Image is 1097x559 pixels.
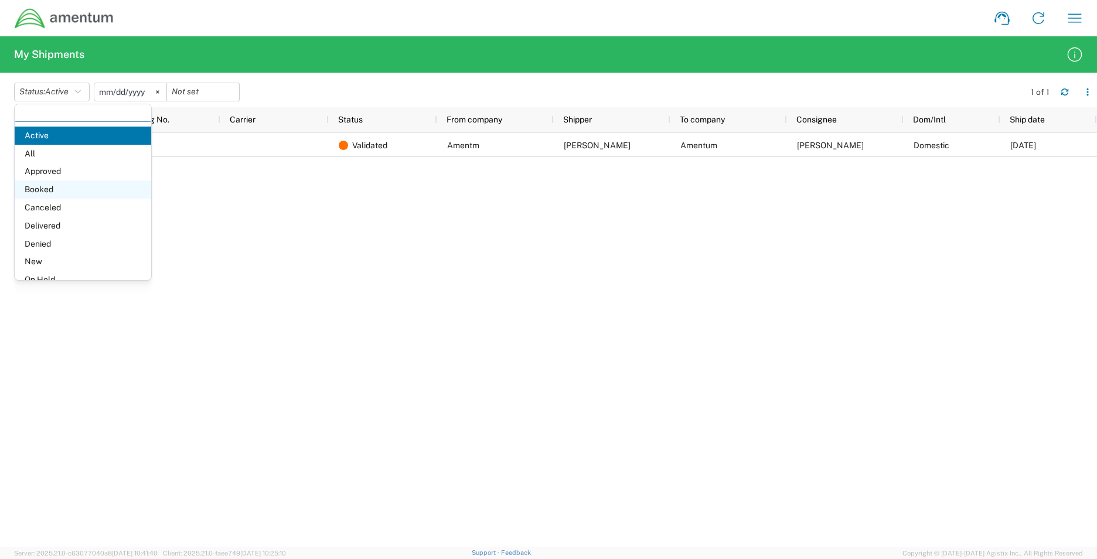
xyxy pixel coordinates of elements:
span: Denied [15,235,151,253]
span: [DATE] 10:41:40 [112,550,158,557]
input: Not set [94,83,166,101]
span: Dom/Intl [913,115,946,124]
span: Shipper [563,115,592,124]
span: Status [338,115,363,124]
span: Carrier [230,115,255,124]
span: Client: 2025.21.0-faee749 [163,550,286,557]
span: Linda Vickers [797,141,864,150]
span: Booked [15,180,151,199]
span: Amentm [447,141,479,150]
span: Amentum [680,141,717,150]
span: From company [447,115,502,124]
span: On Hold [15,271,151,289]
span: To company [680,115,725,124]
span: Consignee [796,115,837,124]
span: Server: 2025.21.0-c63077040a8 [14,550,158,557]
span: Validated [352,133,387,158]
span: New [15,253,151,271]
span: Canceled [15,199,151,217]
a: Feedback [501,549,531,556]
span: 10/17/2025 [1010,141,1036,150]
span: Domestic [914,141,949,150]
span: Ship date [1010,115,1045,124]
span: Active [15,127,151,145]
span: Active [45,87,69,96]
span: [DATE] 10:25:10 [240,550,286,557]
h2: My Shipments [14,47,84,62]
span: Copyright © [DATE]-[DATE] Agistix Inc., All Rights Reserved [902,548,1083,558]
div: 1 of 1 [1031,87,1051,97]
button: Status:Active [14,83,90,101]
input: Not set [167,83,239,101]
span: Approved [15,162,151,180]
span: Hailey Green [564,141,631,150]
span: Delivered [15,217,151,235]
a: Support [472,549,501,556]
span: All [15,145,151,163]
img: dyncorp [14,8,114,29]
